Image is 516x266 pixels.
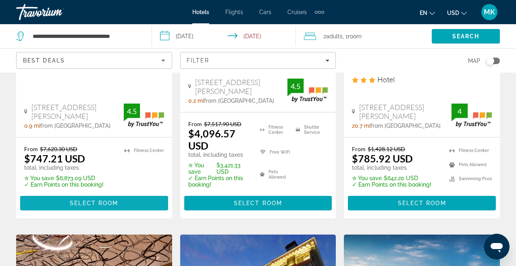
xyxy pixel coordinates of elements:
[296,24,432,48] button: Travelers: 2 adults, 0 children
[445,145,492,156] li: Fitness Center
[188,162,214,175] span: ✮ You save
[204,98,274,104] span: from [GEOGRAPHIC_DATA]
[23,56,165,65] mat-select: Sort by
[445,160,492,170] li: Pets Allowed
[184,196,332,210] button: Select Room
[420,10,427,16] span: en
[326,33,343,39] span: Adults
[225,9,243,15] a: Flights
[480,57,500,64] button: Toggle map
[348,197,496,206] a: Select Room
[315,6,324,19] button: Extra navigation items
[20,196,168,210] button: Select Room
[256,143,292,162] li: Free WiFi
[451,104,492,127] img: TrustYou guest rating badge
[188,127,235,152] ins: $4,096.57 USD
[32,30,139,42] input: Search hotel destination
[120,145,164,156] li: Fitness Center
[484,8,495,16] span: MK
[352,175,431,181] p: $642.20 USD
[20,197,168,206] a: Select Room
[287,79,328,102] img: TrustYou guest rating badge
[447,10,459,16] span: USD
[188,152,250,158] p: total, including taxes
[484,234,510,260] iframe: Button to launch messaging window
[447,7,467,19] button: Change currency
[451,106,468,116] div: 4
[343,31,362,42] span: , 1
[70,200,118,206] span: Select Room
[259,9,271,15] a: Cars
[352,145,366,152] span: From
[468,55,480,66] span: Map
[368,145,405,152] del: $1,428.12 USD
[188,162,250,175] p: $3,421.33 USD
[187,57,210,64] span: Filter
[323,31,343,42] span: 2
[287,81,304,91] div: 4.5
[188,175,250,188] p: ✓ Earn Points on this booking!
[188,98,204,104] span: 0.2 mi
[124,104,164,127] img: TrustYou guest rating badge
[24,123,40,129] span: 0.9 mi
[204,121,241,127] del: $7,517.90 USD
[352,152,413,164] ins: $785.92 USD
[420,7,435,19] button: Change language
[352,175,382,181] span: ✮ You save
[24,175,104,181] p: $6,873.09 USD
[184,197,332,206] a: Select Room
[195,78,287,96] span: [STREET_ADDRESS][PERSON_NAME]
[377,75,395,84] span: Hotel
[23,57,65,64] span: Best Deals
[352,75,492,84] div: 3 star Hotel
[24,175,54,181] span: ✮ You save
[24,152,85,164] ins: $747.21 USD
[180,52,336,69] button: Filters
[234,200,282,206] span: Select Room
[479,4,500,21] button: User Menu
[432,29,500,44] button: Search
[348,196,496,210] button: Select Room
[256,121,292,139] li: Fitness Center
[256,165,292,184] li: Pets Allowed
[24,145,38,152] span: From
[287,9,307,15] a: Cruises
[16,2,97,23] a: Travorium
[352,123,370,129] span: 20.7 mi
[24,164,104,171] p: total, including taxes
[348,33,362,39] span: Room
[31,103,124,121] span: [STREET_ADDRESS][PERSON_NAME]
[359,103,451,121] span: [STREET_ADDRESS][PERSON_NAME]
[452,33,480,39] span: Search
[192,9,209,15] a: Hotels
[40,145,77,152] del: $7,620.30 USD
[352,164,431,171] p: total, including taxes
[352,181,431,188] p: ✓ Earn Points on this booking!
[152,24,296,48] button: Select check in and out date
[398,200,446,206] span: Select Room
[124,106,140,116] div: 4.5
[370,123,441,129] span: from [GEOGRAPHIC_DATA]
[292,121,328,139] li: Shuttle Service
[445,174,492,184] li: Swimming Pool
[40,123,110,129] span: from [GEOGRAPHIC_DATA]
[188,121,202,127] span: From
[24,181,104,188] p: ✓ Earn Points on this booking!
